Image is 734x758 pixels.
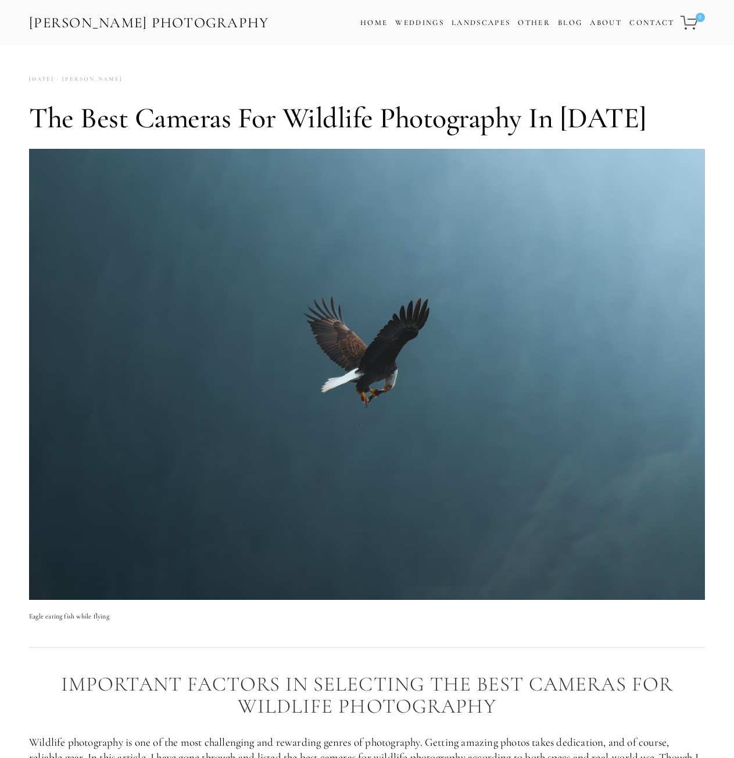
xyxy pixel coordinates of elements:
a: [PERSON_NAME] [54,71,123,87]
time: [DATE] [29,71,54,87]
a: Other [518,18,550,27]
a: 0 items in cart [679,9,706,37]
a: [PERSON_NAME] Photography [28,10,270,36]
a: Blog [558,15,582,31]
p: Eagle eating fish while flying [29,610,705,622]
h2: Important factors in selecting the best cameras for Wildlife photography [29,673,705,718]
a: Weddings [395,18,444,27]
h1: The Best Cameras for Wildlife Photography in [DATE] [29,101,705,135]
a: Landscapes [452,18,510,27]
a: Contact [629,15,674,31]
a: About [590,15,622,31]
a: Home [360,15,388,31]
span: 0 [696,13,705,22]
